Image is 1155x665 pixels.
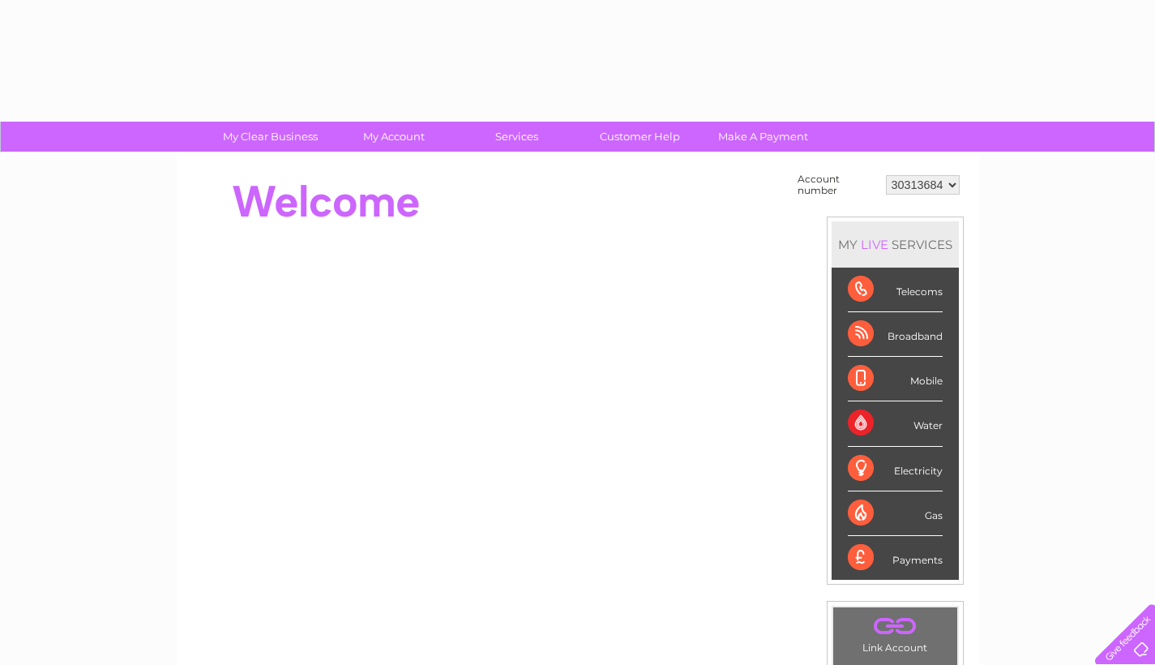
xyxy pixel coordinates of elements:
a: My Account [327,122,460,152]
a: Make A Payment [696,122,830,152]
td: Account number [794,169,882,200]
div: Payments [848,536,943,580]
div: MY SERVICES [832,221,959,268]
td: Link Account [832,607,958,658]
div: Broadband [848,312,943,357]
a: My Clear Business [203,122,337,152]
div: Telecoms [848,268,943,312]
div: Mobile [848,357,943,401]
div: LIVE [858,237,892,252]
div: Gas [848,491,943,536]
div: Electricity [848,447,943,491]
a: . [837,611,953,640]
a: Customer Help [573,122,707,152]
a: Services [450,122,584,152]
div: Water [848,401,943,446]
